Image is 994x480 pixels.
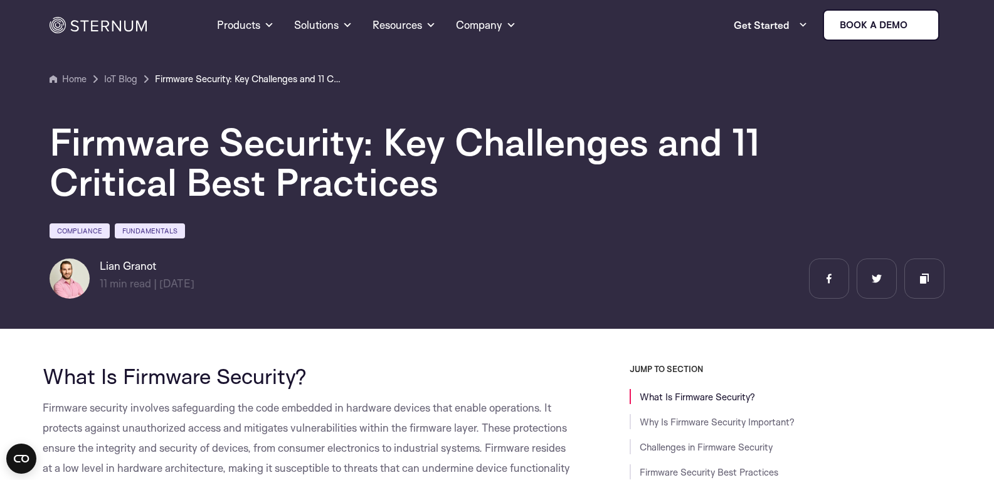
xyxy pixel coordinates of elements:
[373,3,436,48] a: Resources
[823,9,939,41] a: Book a demo
[50,223,110,238] a: Compliance
[912,20,923,30] img: sternum iot
[50,259,90,299] img: Lian Granot
[100,277,157,290] span: min read |
[159,277,194,290] span: [DATE]
[100,277,107,290] span: 11
[640,416,795,428] a: Why Is Firmware Security Important?
[640,441,773,453] a: Challenges in Firmware Security
[50,72,87,87] a: Home
[155,72,343,87] a: Firmware Security: Key Challenges and 11 Critical Best Practices
[640,391,755,403] a: What Is Firmware Security?
[734,13,808,38] a: Get Started
[217,3,274,48] a: Products
[456,3,516,48] a: Company
[6,444,36,474] button: Open CMP widget
[43,363,307,389] span: What Is Firmware Security?
[104,72,137,87] a: IoT Blog
[640,466,778,478] a: Firmware Security Best Practices
[100,259,194,274] h6: Lian Granot
[294,3,352,48] a: Solutions
[50,122,802,202] h1: Firmware Security: Key Challenges and 11 Critical Best Practices
[630,364,952,374] h3: JUMP TO SECTION
[115,223,185,238] a: Fundamentals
